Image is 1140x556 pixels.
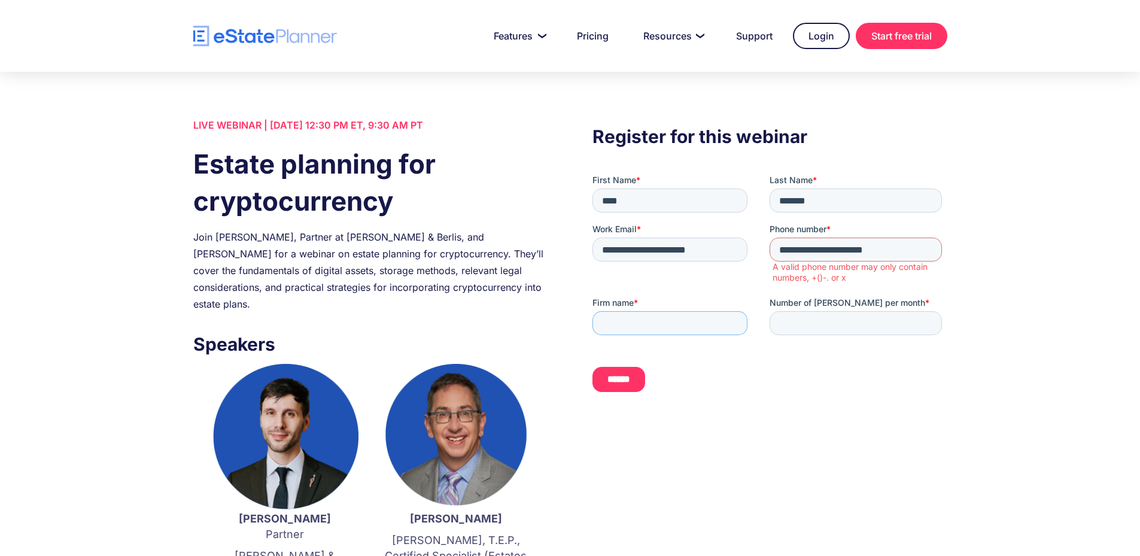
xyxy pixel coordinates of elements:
div: Join [PERSON_NAME], Partner at [PERSON_NAME] & Berlis, and [PERSON_NAME] for a webinar on estate ... [193,229,548,312]
a: Features [479,24,557,48]
a: Resources [629,24,716,48]
a: Start free trial [856,23,947,49]
a: Support [722,24,787,48]
a: Login [793,23,850,49]
p: Partner [211,511,358,542]
a: Pricing [563,24,623,48]
strong: [PERSON_NAME] [239,512,331,525]
div: LIVE WEBINAR | [DATE] 12:30 PM ET, 9:30 AM PT [193,117,548,133]
h3: Speakers [193,330,548,358]
a: home [193,26,337,47]
iframe: Form 0 [592,174,947,402]
h1: Estate planning for cryptocurrency [193,145,548,220]
h3: Register for this webinar [592,123,947,150]
strong: [PERSON_NAME] [410,512,502,525]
